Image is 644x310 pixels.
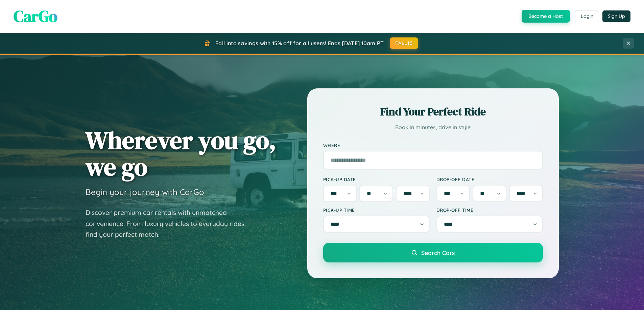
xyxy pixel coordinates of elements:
h1: Wherever you go, we go [86,127,276,180]
label: Drop-off Time [436,207,543,213]
span: Search Cars [421,249,455,256]
label: Where [323,142,543,148]
span: Fall into savings with 15% off for all users! Ends [DATE] 10am PT. [215,40,385,47]
button: Become a Host [522,10,570,23]
h3: Begin your journey with CarGo [86,187,204,197]
p: Book in minutes, drive in style [323,122,543,132]
h2: Find Your Perfect Ride [323,104,543,119]
button: FALL15 [390,37,418,49]
p: Discover premium car rentals with unmatched convenience. From luxury vehicles to everyday rides, ... [86,207,255,240]
label: Drop-off Date [436,176,543,182]
button: Search Cars [323,243,543,262]
span: CarGo [14,5,57,27]
label: Pick-up Date [323,176,430,182]
label: Pick-up Time [323,207,430,213]
button: Login [575,10,599,22]
button: Sign Up [602,10,630,22]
